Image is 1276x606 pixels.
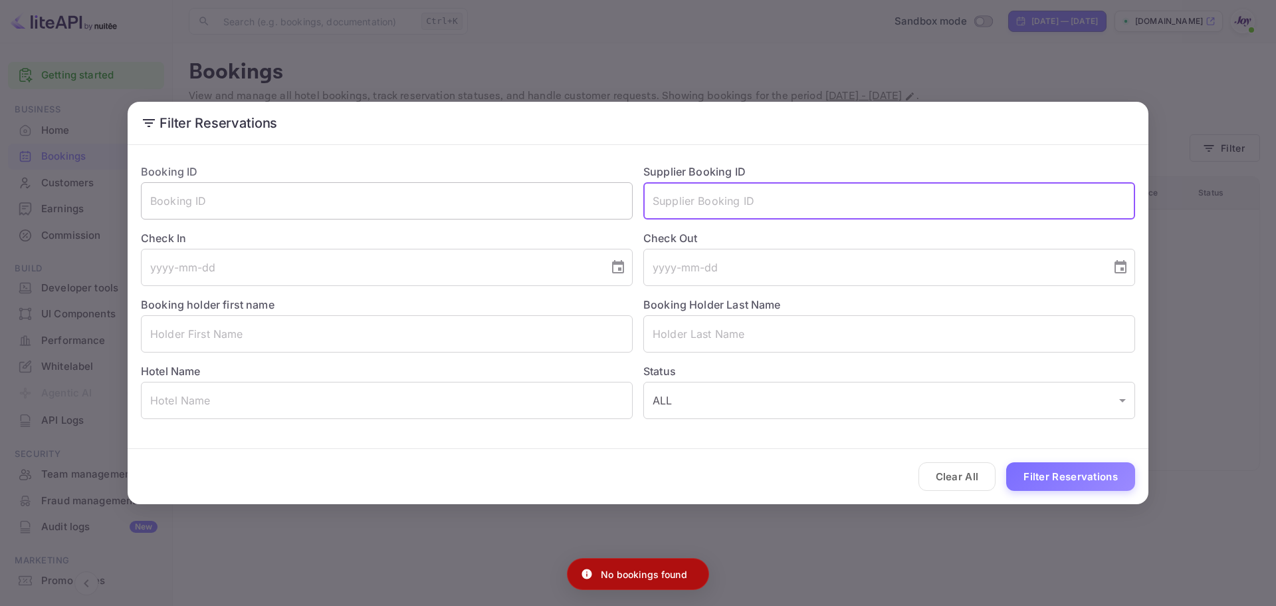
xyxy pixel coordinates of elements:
input: Hotel Name [141,382,633,419]
label: Supplier Booking ID [643,165,746,178]
label: Check In [141,230,633,246]
button: Choose date [1107,254,1134,281]
label: Check Out [643,230,1135,246]
div: ALL [643,382,1135,419]
button: Filter Reservations [1006,462,1135,491]
label: Booking holder first name [141,298,274,311]
label: Booking Holder Last Name [643,298,781,311]
button: Choose date [605,254,631,281]
p: No bookings found [601,567,687,581]
label: Status [643,363,1135,379]
h2: Filter Reservations [128,102,1148,144]
input: yyyy-mm-dd [643,249,1102,286]
button: Clear All [918,462,996,491]
input: yyyy-mm-dd [141,249,599,286]
label: Booking ID [141,165,198,178]
input: Holder Last Name [643,315,1135,353]
input: Booking ID [141,182,633,220]
input: Supplier Booking ID [643,182,1135,220]
input: Holder First Name [141,315,633,353]
label: Hotel Name [141,365,201,378]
